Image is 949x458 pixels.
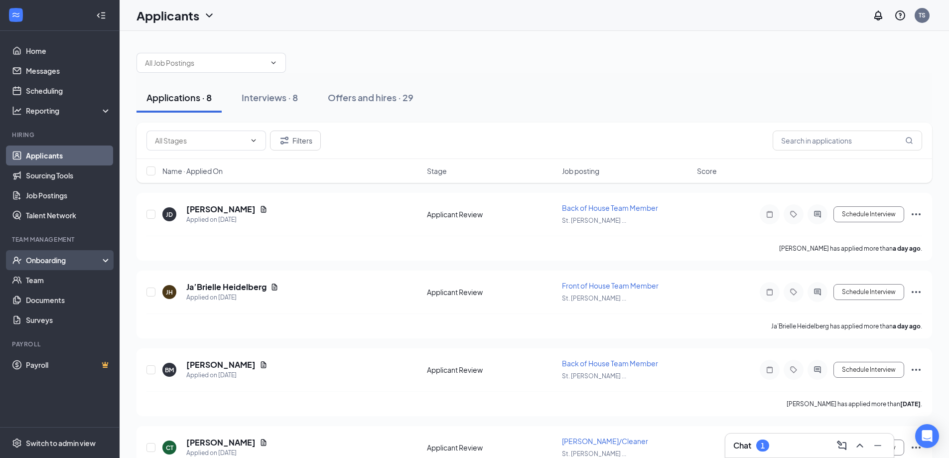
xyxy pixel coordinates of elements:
svg: Collapse [96,10,106,20]
svg: Analysis [12,106,22,116]
svg: Ellipses [910,442,922,454]
h5: [PERSON_NAME] [186,437,256,448]
div: Switch to admin view [26,438,96,448]
span: Job posting [562,166,599,176]
a: Job Postings [26,185,111,205]
a: Surveys [26,310,111,330]
svg: WorkstreamLogo [11,10,21,20]
div: Applicant Review [427,209,556,219]
button: Schedule Interview [833,362,904,378]
button: Schedule Interview [833,206,904,222]
span: St. [PERSON_NAME] ... [562,295,626,302]
svg: ActiveChat [812,366,823,374]
svg: ChevronUp [854,440,866,452]
h1: Applicants [136,7,199,24]
svg: Notifications [872,9,884,21]
svg: Note [764,210,776,218]
a: Scheduling [26,81,111,101]
h5: [PERSON_NAME] [186,204,256,215]
div: JH [166,288,173,297]
svg: UserCheck [12,255,22,265]
svg: Document [271,283,278,291]
span: Back of House Team Member [562,359,658,368]
button: Minimize [870,438,886,454]
h5: Ja’Brielle Heidelberg [186,282,267,293]
input: Search in applications [773,131,922,151]
svg: ChevronDown [270,59,277,67]
button: ChevronUp [852,438,868,454]
p: [PERSON_NAME] has applied more than . [787,400,922,408]
button: Filter Filters [270,131,321,151]
div: Interviews · 8 [242,91,298,104]
div: Applicant Review [427,365,556,375]
svg: Document [260,439,268,447]
svg: Tag [788,366,800,374]
div: Applied on [DATE] [186,293,278,303]
div: Reporting [26,106,112,116]
svg: Document [260,205,268,213]
span: St. [PERSON_NAME] ... [562,372,626,380]
div: Applications · 8 [146,91,212,104]
svg: ChevronDown [203,9,215,21]
div: Offers and hires · 29 [328,91,413,104]
svg: Note [764,288,776,296]
a: Messages [26,61,111,81]
svg: MagnifyingGlass [905,137,913,145]
b: a day ago [893,245,921,252]
span: St. [PERSON_NAME] ... [562,217,626,224]
svg: Filter [278,135,290,147]
div: Applicant Review [427,443,556,453]
svg: Document [260,361,268,369]
button: ComposeMessage [834,438,850,454]
input: All Stages [155,135,246,146]
p: Ja’Brielle Heidelberg has applied more than . [771,322,922,330]
div: Applied on [DATE] [186,448,268,458]
button: Schedule Interview [833,284,904,300]
div: Payroll [12,340,109,348]
b: a day ago [893,322,921,330]
span: Front of House Team Member [562,281,659,290]
div: Hiring [12,131,109,139]
span: Back of House Team Member [562,203,658,212]
div: Team Management [12,235,109,244]
span: [PERSON_NAME]/Cleaner [562,437,648,446]
input: All Job Postings [145,57,266,68]
svg: Note [764,366,776,374]
a: Talent Network [26,205,111,225]
svg: Ellipses [910,208,922,220]
svg: Minimize [872,440,884,452]
svg: QuestionInfo [894,9,906,21]
a: PayrollCrown [26,355,111,375]
div: Applicant Review [427,287,556,297]
svg: ActiveChat [812,288,823,296]
div: TS [919,11,926,19]
span: Name · Applied On [162,166,223,176]
svg: Tag [788,210,800,218]
a: Applicants [26,146,111,165]
span: St. [PERSON_NAME] ... [562,450,626,458]
span: Stage [427,166,447,176]
div: JD [166,210,173,219]
svg: Tag [788,288,800,296]
div: BM [165,366,174,374]
svg: ComposeMessage [836,440,848,452]
h3: Chat [733,440,751,451]
b: [DATE] [900,400,921,408]
p: [PERSON_NAME] has applied more than . [779,244,922,253]
div: 1 [761,442,765,450]
div: CT [166,444,173,452]
a: Home [26,41,111,61]
svg: Ellipses [910,364,922,376]
div: Open Intercom Messenger [915,424,939,448]
div: Applied on [DATE] [186,215,268,225]
div: Applied on [DATE] [186,370,268,380]
a: Documents [26,290,111,310]
svg: Ellipses [910,286,922,298]
a: Sourcing Tools [26,165,111,185]
h5: [PERSON_NAME] [186,359,256,370]
span: Score [697,166,717,176]
a: Team [26,270,111,290]
svg: ActiveChat [812,210,823,218]
svg: ChevronDown [250,137,258,145]
svg: Settings [12,438,22,448]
